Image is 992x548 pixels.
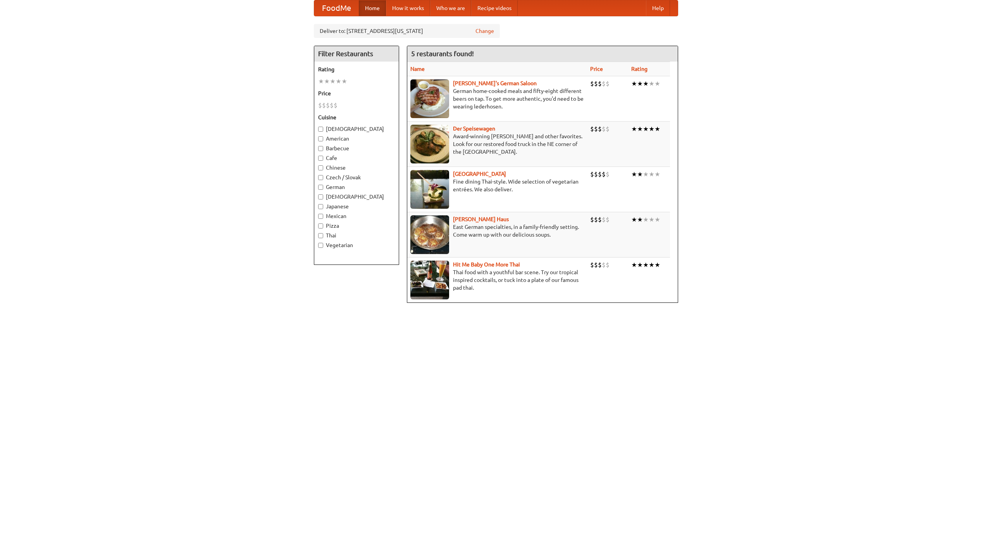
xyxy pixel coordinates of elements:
img: kohlhaus.jpg [410,215,449,254]
p: Award-winning [PERSON_NAME] and other favorites. Look for our restored food truck in the NE corne... [410,132,584,156]
p: Thai food with a youthful bar scene. Try our tropical inspired cocktails, or tuck into a plate of... [410,268,584,292]
li: ★ [637,125,643,133]
li: ★ [654,215,660,224]
li: $ [602,261,606,269]
li: $ [606,215,610,224]
h5: Cuisine [318,113,395,121]
a: Name [410,66,425,72]
li: $ [606,79,610,88]
label: American [318,135,395,143]
li: ★ [649,125,654,133]
label: Chinese [318,164,395,172]
label: [DEMOGRAPHIC_DATA] [318,125,395,133]
a: Help [646,0,670,16]
img: babythai.jpg [410,261,449,299]
li: $ [598,215,602,224]
li: ★ [637,170,643,179]
b: [PERSON_NAME]'s German Saloon [453,80,537,86]
h5: Price [318,89,395,97]
li: $ [594,261,598,269]
input: Mexican [318,214,323,219]
b: Hit Me Baby One More Thai [453,261,520,268]
li: ★ [318,77,324,86]
li: $ [602,125,606,133]
li: $ [602,79,606,88]
li: ★ [654,261,660,269]
input: [DEMOGRAPHIC_DATA] [318,194,323,199]
p: German home-cooked meals and fifty-eight different beers on tap. To get more authentic, you'd nee... [410,87,584,110]
li: $ [334,101,338,110]
a: [GEOGRAPHIC_DATA] [453,171,506,177]
li: $ [330,101,334,110]
li: ★ [637,79,643,88]
a: FoodMe [314,0,359,16]
li: $ [598,170,602,179]
li: ★ [649,170,654,179]
li: ★ [637,215,643,224]
input: Chinese [318,165,323,170]
input: Barbecue [318,146,323,151]
li: ★ [654,170,660,179]
li: ★ [330,77,336,86]
li: ★ [631,215,637,224]
li: $ [590,125,594,133]
li: $ [590,170,594,179]
a: [PERSON_NAME] Haus [453,216,509,222]
li: ★ [654,79,660,88]
p: Fine dining Thai-style. Wide selection of vegetarian entrées. We also deliver. [410,178,584,193]
li: $ [594,170,598,179]
label: Pizza [318,222,395,230]
a: Who we are [430,0,471,16]
li: ★ [631,125,637,133]
input: American [318,136,323,141]
a: Recipe videos [471,0,518,16]
p: East German specialties, in a family-friendly setting. Come warm up with our delicious soups. [410,223,584,239]
label: Barbecue [318,144,395,152]
a: How it works [386,0,430,16]
li: ★ [631,261,637,269]
li: $ [326,101,330,110]
div: Deliver to: [STREET_ADDRESS][US_STATE] [314,24,500,38]
li: $ [606,125,610,133]
input: Japanese [318,204,323,209]
li: $ [602,215,606,224]
li: ★ [643,261,649,269]
li: $ [598,261,602,269]
input: German [318,185,323,190]
input: Pizza [318,223,323,228]
li: ★ [631,79,637,88]
label: Thai [318,232,395,239]
a: Change [475,27,494,35]
li: $ [598,125,602,133]
li: $ [322,101,326,110]
label: German [318,183,395,191]
li: ★ [643,170,649,179]
label: Cafe [318,154,395,162]
li: $ [602,170,606,179]
a: Price [590,66,603,72]
li: $ [606,170,610,179]
li: ★ [341,77,347,86]
li: ★ [649,79,654,88]
img: satay.jpg [410,170,449,209]
li: ★ [643,215,649,224]
ng-pluralize: 5 restaurants found! [411,50,474,57]
li: ★ [336,77,341,86]
input: Vegetarian [318,243,323,248]
li: $ [606,261,610,269]
input: Czech / Slovak [318,175,323,180]
li: $ [318,101,322,110]
a: Rating [631,66,648,72]
h4: Filter Restaurants [314,46,399,62]
h5: Rating [318,65,395,73]
li: ★ [637,261,643,269]
li: $ [590,79,594,88]
b: Der Speisewagen [453,125,495,132]
li: ★ [643,79,649,88]
li: ★ [643,125,649,133]
li: ★ [649,261,654,269]
label: [DEMOGRAPHIC_DATA] [318,193,395,201]
label: Mexican [318,212,395,220]
label: Japanese [318,203,395,210]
